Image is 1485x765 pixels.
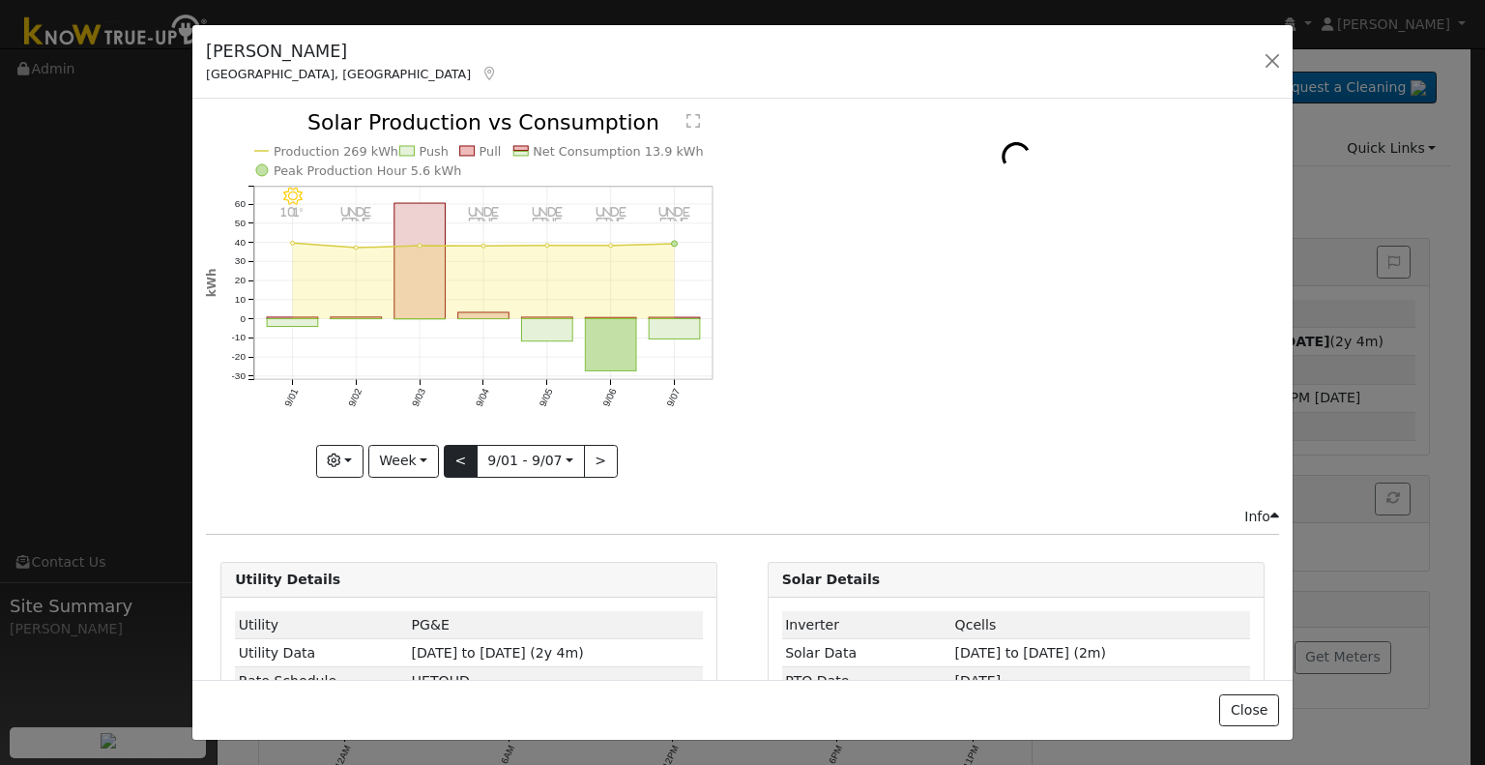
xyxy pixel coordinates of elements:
text: Peak Production Hour 5.6 kWh [274,163,462,178]
p: undefined° [595,207,628,240]
text: Push [420,144,449,159]
td: Solar Data [782,639,951,667]
text: -10 [232,333,247,343]
circle: onclick="" [481,245,485,249]
text: 9/03 [410,387,427,409]
text: 20 [235,276,247,286]
p: undefined° [531,207,565,240]
text: 0 [241,313,247,324]
rect: onclick="" [650,319,701,339]
rect: onclick="" [267,319,318,327]
text: Pull [480,144,502,159]
text: 10 [235,294,247,305]
rect: onclick="" [522,317,573,319]
text: 60 [235,199,247,210]
text:  [686,113,700,129]
p: undefined° [657,207,691,240]
button: > [584,445,618,478]
span: ID: 1518, authorized: 08/27/25 [955,617,997,633]
strong: Utility Details [235,572,340,587]
rect: onclick="" [458,312,510,319]
text: Production 269 kWh [274,144,398,159]
text: kWh [205,269,218,298]
td: Inverter [782,611,951,639]
span: [DATE] [955,673,1002,689]
rect: onclick="" [650,318,701,319]
span: [GEOGRAPHIC_DATA], [GEOGRAPHIC_DATA] [206,67,471,81]
p: undefined° [467,207,501,240]
text: 9/05 [538,387,555,409]
span: ID: 16994525, authorized: 06/19/25 [412,617,450,633]
a: Map [480,66,498,81]
span: [DATE] to [DATE] (2m) [955,645,1106,661]
div: Info [1244,507,1279,527]
text: 9/04 [474,387,491,409]
button: 9/01 - 9/07 [477,445,585,478]
circle: onclick="" [291,242,295,246]
i: 9/01 - Clear [283,188,303,207]
circle: onclick="" [545,244,549,248]
text: 9/06 [601,387,619,409]
circle: onclick="" [609,244,613,248]
text: -30 [232,371,247,382]
p: undefined° [339,207,373,240]
strong: Solar Details [782,572,880,587]
rect: onclick="" [394,203,446,319]
p: 101° [276,207,309,218]
span: [DATE] to [DATE] (2y 4m) [412,645,584,661]
circle: onclick="" [418,245,422,249]
button: < [444,445,478,478]
td: PTO Date [782,667,951,695]
text: 30 [235,256,247,267]
button: Close [1219,694,1278,727]
button: Week [368,445,439,478]
circle: onclick="" [672,241,678,247]
rect: onclick="" [522,319,573,341]
rect: onclick="" [267,317,318,319]
text: Solar Production vs Consumption [307,110,659,134]
span: Y [412,673,470,689]
text: 40 [235,237,247,248]
text: 9/07 [665,387,683,409]
circle: onclick="" [354,246,358,250]
text: 9/02 [346,387,364,409]
text: Net Consumption 13.9 kWh [534,144,705,159]
text: 50 [235,218,247,228]
td: Utility Data [235,639,408,667]
h5: [PERSON_NAME] [206,39,498,64]
rect: onclick="" [586,319,637,371]
td: Rate Schedule [235,667,408,695]
text: -20 [232,352,247,363]
text: 9/01 [282,387,300,409]
td: Utility [235,611,408,639]
rect: onclick="" [331,317,382,319]
rect: onclick="" [586,318,637,319]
